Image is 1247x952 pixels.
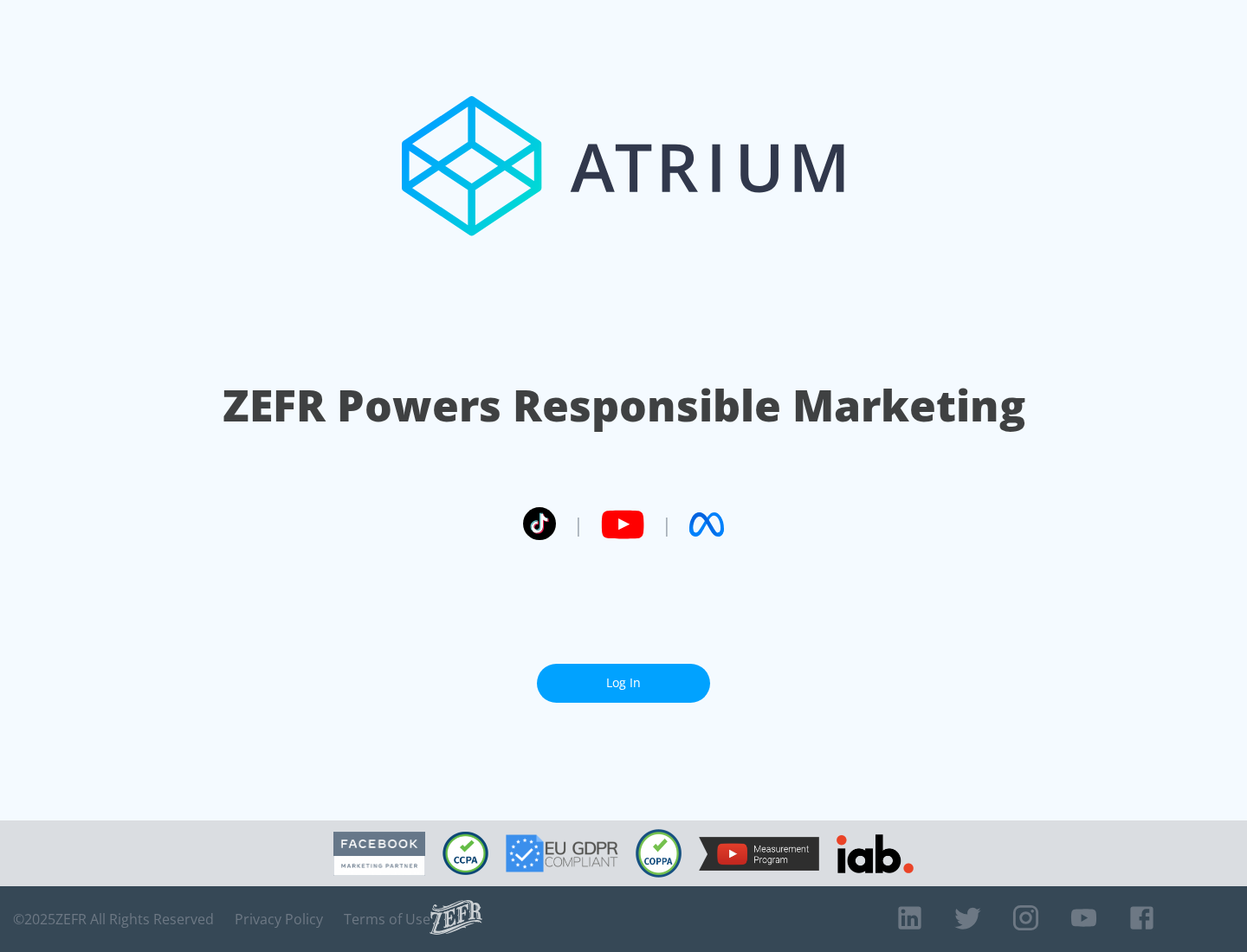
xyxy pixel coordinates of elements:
img: IAB [837,834,914,873]
a: Log In [537,664,710,703]
span: | [573,511,584,537]
img: GDPR Compliant [506,834,618,872]
span: © 2025 ZEFR All Rights Reserved [13,910,214,928]
img: Facebook Marketing Partner [333,832,425,876]
a: Privacy Policy [235,910,323,928]
h1: ZEFR Powers Responsible Marketing [223,376,1025,435]
a: Terms of Use [344,910,430,928]
img: CCPA Compliant [443,832,488,875]
img: COPPA Compliant [636,829,682,878]
img: YouTube Measurement Program [699,837,819,871]
span: | [662,511,672,537]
